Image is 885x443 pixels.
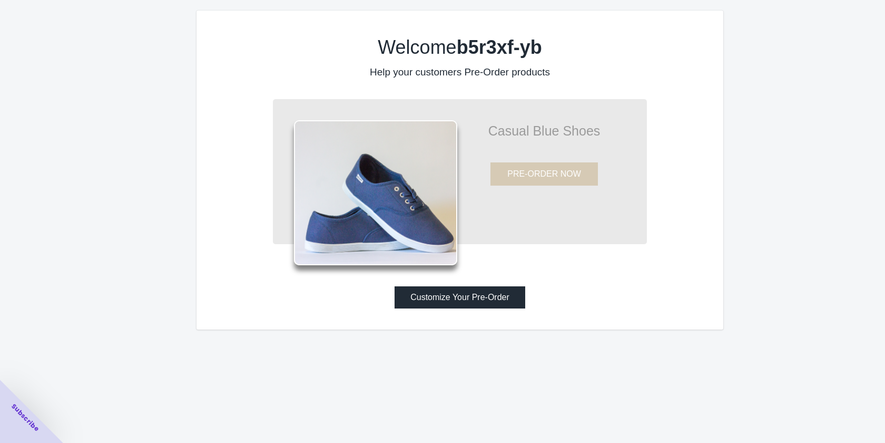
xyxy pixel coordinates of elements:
button: PRE-ORDER NOW [490,162,598,186]
span: Subscribe [9,402,41,434]
button: Customize Your Pre-Order [395,286,525,309]
label: Help your customers Pre-Order products [370,66,550,78]
img: shoes.png [294,120,457,265]
label: Welcome [378,36,542,58]
b: b5r3xf-yb [457,36,542,58]
p: Casual Blue Shoes [457,126,631,136]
